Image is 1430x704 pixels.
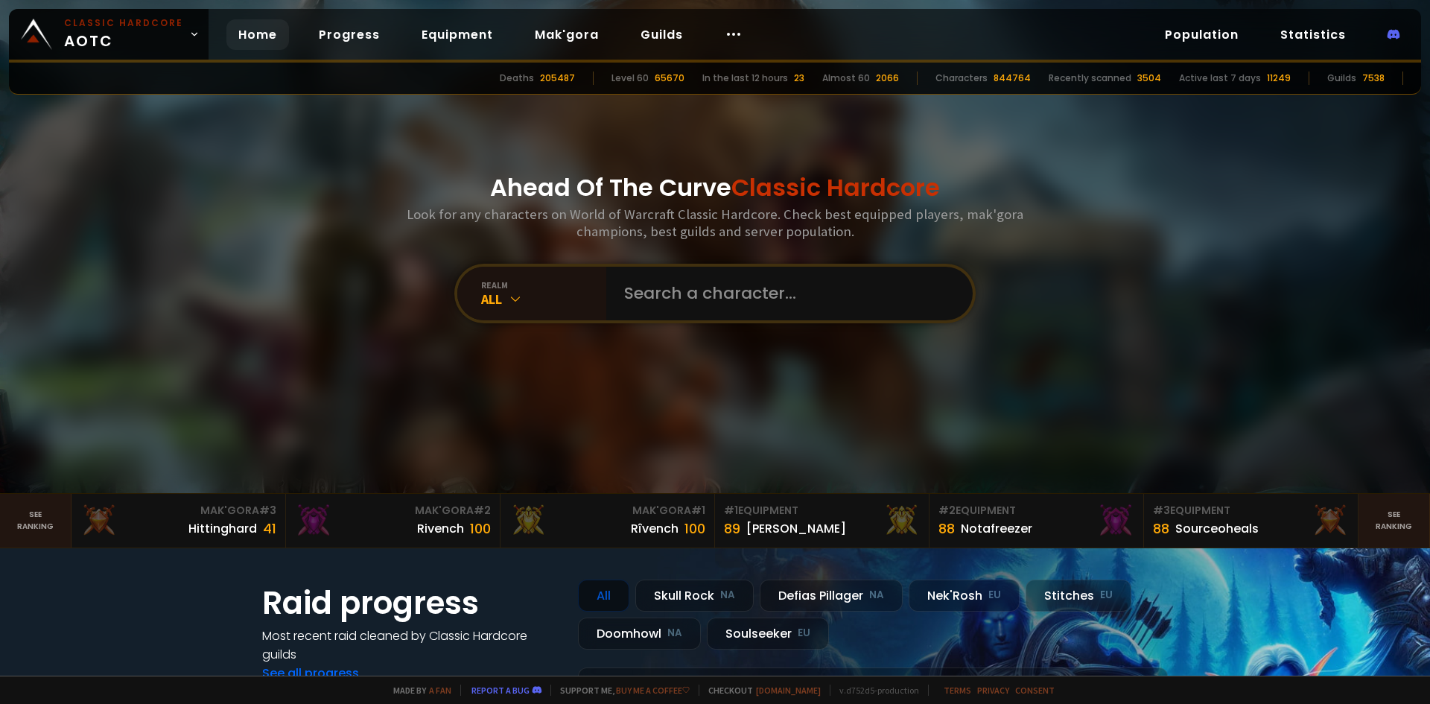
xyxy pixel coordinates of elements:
[490,170,940,206] h1: Ahead Of The Curve
[720,588,735,603] small: NA
[523,19,611,50] a: Mak'gora
[1362,72,1385,85] div: 7538
[944,685,971,696] a: Terms
[961,519,1032,538] div: Notafreezer
[417,519,464,538] div: Rivench
[629,19,695,50] a: Guilds
[909,580,1020,612] div: Nek'Rosh
[691,503,705,518] span: # 1
[295,503,491,519] div: Mak'Gora
[429,685,451,696] a: a fan
[684,519,705,539] div: 100
[794,72,804,85] div: 23
[707,618,829,650] div: Soulseeker
[822,72,870,85] div: Almost 60
[509,503,705,519] div: Mak'Gora
[262,665,359,682] a: See all progress
[702,72,788,85] div: In the last 12 hours
[611,72,649,85] div: Level 60
[724,503,920,519] div: Equipment
[262,580,560,627] h1: Raid progress
[655,72,684,85] div: 65670
[1137,72,1161,85] div: 3504
[471,685,530,696] a: Report a bug
[760,580,903,612] div: Defias Pillager
[1144,494,1358,548] a: #3Equipment88Sourceoheals
[731,171,940,204] span: Classic Hardcore
[474,503,491,518] span: # 2
[1049,72,1131,85] div: Recently scanned
[401,206,1029,240] h3: Look for any characters on World of Warcraft Classic Hardcore. Check best equipped players, mak'g...
[9,9,209,60] a: Classic HardcoreAOTC
[481,279,606,291] div: realm
[988,588,1001,603] small: EU
[1100,588,1113,603] small: EU
[64,16,183,30] small: Classic Hardcore
[724,503,738,518] span: # 1
[481,291,606,308] div: All
[1026,580,1131,612] div: Stitches
[756,685,821,696] a: [DOMAIN_NAME]
[631,519,679,538] div: Rîvench
[1358,494,1430,548] a: Seeranking
[500,72,534,85] div: Deaths
[1153,519,1169,539] div: 88
[1153,503,1349,519] div: Equipment
[876,72,899,85] div: 2066
[699,685,821,696] span: Checkout
[635,580,754,612] div: Skull Rock
[977,685,1009,696] a: Privacy
[1268,19,1358,50] a: Statistics
[307,19,392,50] a: Progress
[938,503,956,518] span: # 2
[1267,72,1291,85] div: 11249
[1015,685,1055,696] a: Consent
[929,494,1144,548] a: #2Equipment88Notafreezer
[616,685,690,696] a: Buy me a coffee
[550,685,690,696] span: Support me,
[798,626,810,641] small: EU
[226,19,289,50] a: Home
[994,72,1031,85] div: 844764
[578,618,701,650] div: Doomhowl
[1327,72,1356,85] div: Guilds
[830,685,919,696] span: v. d752d5 - production
[1179,72,1261,85] div: Active last 7 days
[64,16,183,52] span: AOTC
[935,72,988,85] div: Characters
[470,519,491,539] div: 100
[188,519,257,538] div: Hittinghard
[667,626,682,641] small: NA
[410,19,505,50] a: Equipment
[286,494,500,548] a: Mak'Gora#2Rivench100
[938,519,955,539] div: 88
[263,519,276,539] div: 41
[262,627,560,664] h4: Most recent raid cleaned by Classic Hardcore guilds
[615,267,955,320] input: Search a character...
[500,494,715,548] a: Mak'Gora#1Rîvench100
[80,503,276,519] div: Mak'Gora
[869,588,884,603] small: NA
[259,503,276,518] span: # 3
[746,519,846,538] div: [PERSON_NAME]
[578,580,629,612] div: All
[1153,503,1170,518] span: # 3
[715,494,929,548] a: #1Equipment89[PERSON_NAME]
[724,519,740,539] div: 89
[71,494,286,548] a: Mak'Gora#3Hittinghard41
[384,685,451,696] span: Made by
[1175,519,1259,538] div: Sourceoheals
[540,72,575,85] div: 205487
[938,503,1134,519] div: Equipment
[1153,19,1251,50] a: Population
